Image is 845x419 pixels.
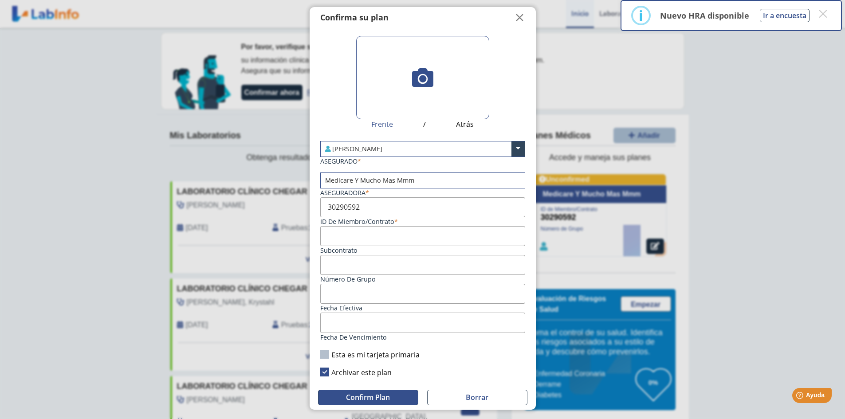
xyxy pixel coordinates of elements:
button: Ir a encuesta [760,9,810,22]
label: Archivar este plan [320,368,392,377]
span:  [515,12,525,23]
label: Aseguradora [320,188,369,197]
label: Fecha de vencimiento [320,333,387,341]
label: ID de Miembro/Contrato [320,217,398,226]
button: Close this dialog [815,6,831,22]
h4: Confirma su plan [320,13,389,23]
label: Número de Grupo [320,275,376,283]
label: Subcontrato [320,246,358,255]
span: Frente [371,119,393,130]
span: Atrás [456,119,474,130]
label: Fecha efectiva [320,304,362,312]
label: Esta es mi tarjeta primaria [320,350,420,360]
span: Borrar [466,392,488,402]
label: ASEGURADO [320,157,361,165]
button: Confirm Plan [318,390,418,405]
button: Close [509,12,531,23]
iframe: Help widget launcher [766,384,835,409]
p: Nuevo HRA disponible [660,10,749,21]
span: / [423,119,426,130]
button: Borrar [427,390,527,405]
span: Confirm Plan [346,392,390,402]
div: i [639,8,643,23]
